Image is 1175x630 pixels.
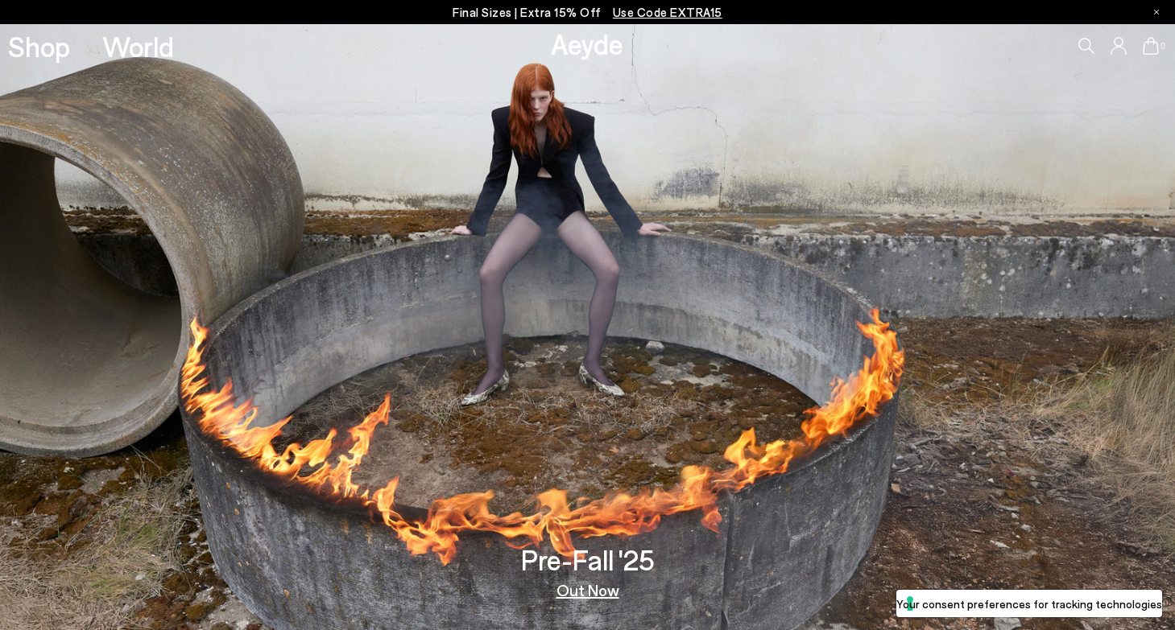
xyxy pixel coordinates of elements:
[102,32,174,60] a: World
[8,32,70,60] a: Shop
[551,27,623,60] a: Aeyde
[453,2,722,23] p: Final Sizes | Extra 15% Off
[521,546,655,574] h3: Pre-Fall '25
[896,595,1162,612] label: Your consent preferences for tracking technologies
[1143,37,1159,55] a: 0
[613,5,722,19] span: Navigate to /collections/ss25-final-sizes
[1159,42,1167,51] span: 0
[556,582,619,598] a: Out Now
[896,590,1162,617] button: Your consent preferences for tracking technologies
